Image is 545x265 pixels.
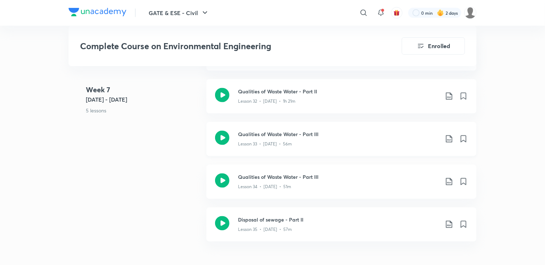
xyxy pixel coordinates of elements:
h4: Week 7 [86,84,201,95]
p: Lesson 35 • [DATE] • 57m [238,227,292,233]
h3: Qualities of Waste Water - Part II [238,88,439,96]
img: streak [437,9,444,17]
a: Company Logo [69,8,126,18]
img: Company Logo [69,8,126,17]
h3: Complete Course on Environmental Engineering [80,41,361,51]
h3: Qualities of Waste Water - Part III [238,173,439,181]
img: avatar [393,10,400,16]
h3: Disposal of sewage - Part II [238,216,439,224]
button: GATE & ESE - Civil [144,6,214,20]
img: Anjali kumari [464,7,476,19]
h5: [DATE] - [DATE] [86,95,201,104]
a: Disposal of sewage - Part IILesson 35 • [DATE] • 57m [206,208,476,250]
a: Qualities of Waste Water - Part IIILesson 34 • [DATE] • 51m [206,165,476,208]
h3: Qualities of Waste Water - Part III [238,131,439,138]
a: Qualities of Waste Water - Part IIILesson 33 • [DATE] • 56m [206,122,476,165]
p: Lesson 33 • [DATE] • 56m [238,141,292,148]
p: 5 lessons [86,107,201,114]
button: avatar [391,7,402,19]
p: Lesson 34 • [DATE] • 51m [238,184,291,190]
button: Enrolled [402,37,465,55]
p: Lesson 32 • [DATE] • 1h 21m [238,98,295,105]
a: Qualities of Waste Water - Part IILesson 32 • [DATE] • 1h 21m [206,79,476,122]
